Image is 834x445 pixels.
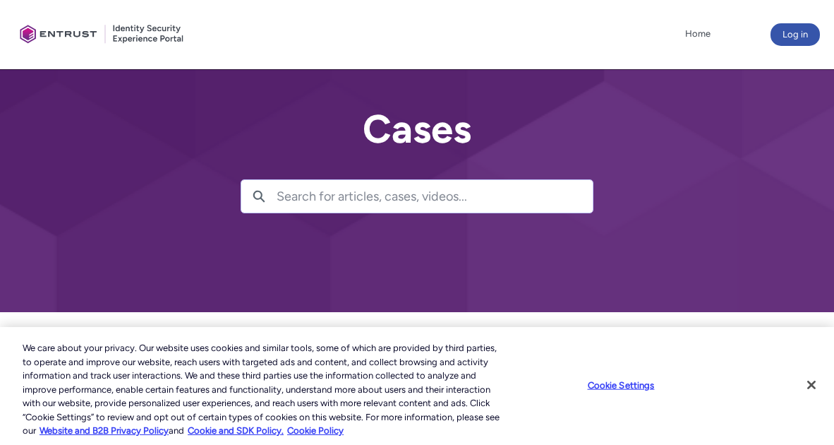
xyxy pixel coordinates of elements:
[277,180,593,213] input: Search for articles, cases, videos...
[241,107,593,151] h2: Cases
[241,180,277,213] button: Search
[188,425,284,436] a: Cookie and SDK Policy.
[796,369,827,400] button: Close
[576,371,665,399] button: Cookie Settings
[770,23,820,46] button: Log in
[287,425,344,436] a: Cookie Policy
[40,425,169,436] a: More information about our cookie policy., opens in a new tab
[23,341,500,438] div: We care about your privacy. Our website uses cookies and similar tools, some of which are provide...
[682,23,714,44] a: Home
